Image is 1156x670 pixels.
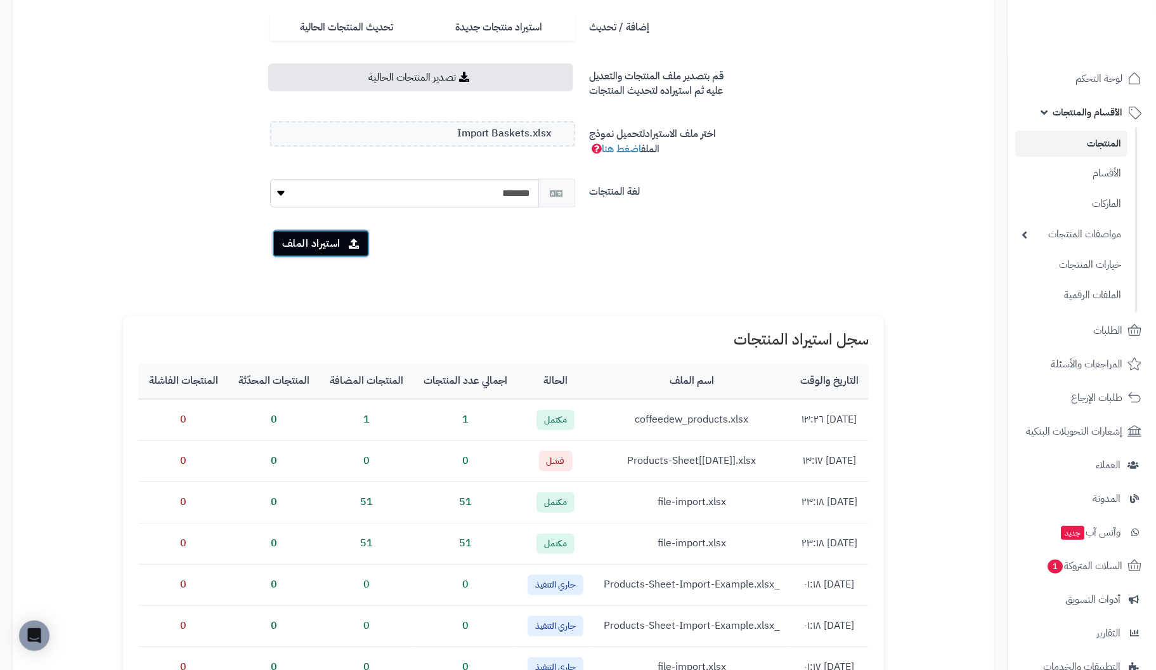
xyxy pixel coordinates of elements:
[1015,618,1148,648] a: التقارير
[139,364,228,399] th: المنتجات الفاشلة
[320,440,413,482] td: 0
[413,605,517,647] td: 0
[790,523,869,564] td: [DATE] ٢٣:١٨
[413,482,517,523] td: 51
[594,440,790,482] td: Products-Sheet[2025-02-19].xlsx
[228,482,320,523] td: 0
[1053,103,1122,121] span: الأقسام والمنتجات
[1015,551,1148,581] a: السلات المتروكة1
[1026,423,1122,440] span: إشعارات التحويلات البنكية
[1071,389,1122,407] span: طلبات الإرجاع
[594,399,790,440] td: coffeedew_products.xlsx
[1015,282,1127,309] a: الملفات الرقمية
[1093,490,1120,508] span: المدونة
[1015,483,1148,514] a: المدونة
[138,331,869,348] h1: سجل استيراد المنتجات
[594,523,790,564] td: file-import.xlsx
[594,364,790,399] th: اسم الملف
[585,121,746,157] label: اختر ملف الاستيراد
[790,440,869,482] td: [DATE] ١٣:١٧
[228,564,320,605] td: 0
[1015,160,1127,187] a: الأقسام
[320,523,413,564] td: 51
[1015,517,1148,548] a: وآتس آبجديد
[139,440,228,482] td: 0
[1015,315,1148,346] a: الطلبات
[594,605,790,647] td: _Products-Sheet-Import-Example.xlsx
[228,440,320,482] td: 0
[539,451,573,471] span: فشل
[1061,526,1084,540] span: جديد
[1093,322,1122,339] span: الطلبات
[139,482,228,523] td: 0
[1048,560,1063,574] span: 1
[320,564,413,605] td: 0
[1046,557,1122,575] span: السلات المتروكة
[528,575,583,595] span: جاري التنفيذ
[594,482,790,523] td: file-import.xlsx
[790,605,869,647] td: [DATE] ٠١:١٨
[536,410,575,430] span: مكتمل
[320,605,413,647] td: 0
[517,364,594,399] th: الحالة
[585,63,746,98] label: قم بتصدير ملف المنتجات والتعديل عليه ثم استيراده لتحديث المنتجات
[790,482,869,523] td: [DATE] ٢٣:١٨
[602,141,642,157] a: اضغط هنا
[139,399,228,440] td: 0
[1051,355,1122,373] span: المراجعات والأسئلة
[1070,34,1144,60] img: logo-2.png
[1015,63,1148,94] a: لوحة التحكم
[790,364,869,399] th: التاريخ والوقت
[139,523,228,564] td: 0
[1015,450,1148,480] a: العملاء
[1096,624,1120,642] span: التقارير
[413,564,517,605] td: 0
[585,179,746,199] label: لغة المنتجات
[457,126,552,141] span: Import Baskets.xlsx
[272,230,370,258] button: استيراد الملف
[1015,349,1148,379] a: المراجعات والأسئلة
[536,534,575,554] span: مكتمل
[790,564,869,605] td: [DATE] ٠١:١٨
[1015,131,1127,157] a: المنتجات
[585,15,746,35] label: إضافة / تحديث
[228,364,320,399] th: المنتجات المحدّثة
[1075,70,1122,88] span: لوحة التحكم
[1015,416,1148,447] a: إشعارات التحويلات البنكية
[413,364,517,399] th: اجمالي عدد المنتجات
[1015,221,1127,248] a: مواصفات المنتجات
[536,492,575,513] span: مكتمل
[19,621,49,651] div: Open Intercom Messenger
[139,605,228,647] td: 0
[1015,584,1148,615] a: أدوات التسويق
[590,126,660,157] span: لتحميل نموذج الملف
[422,15,575,41] label: استيراد منتجات جديدة
[228,523,320,564] td: 0
[594,564,790,605] td: _Products-Sheet-Import-Example.xlsx
[528,616,583,636] span: جاري التنفيذ
[1096,456,1120,474] span: العملاء
[413,523,517,564] td: 51
[228,399,320,440] td: 0
[1015,190,1127,218] a: الماركات
[790,399,869,440] td: [DATE] ١٣:٢٦
[228,605,320,647] td: 0
[270,15,422,41] label: تحديث المنتجات الحالية
[1065,591,1120,608] span: أدوات التسويق
[1015,251,1127,279] a: خيارات المنتجات
[413,399,517,440] td: 1
[1060,523,1120,541] span: وآتس آب
[268,63,573,91] a: تصدير المنتجات الحالية
[139,564,228,605] td: 0
[320,364,413,399] th: المنتجات المضافة
[320,399,413,440] td: 1
[320,482,413,523] td: 51
[1015,383,1148,413] a: طلبات الإرجاع
[413,440,517,482] td: 0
